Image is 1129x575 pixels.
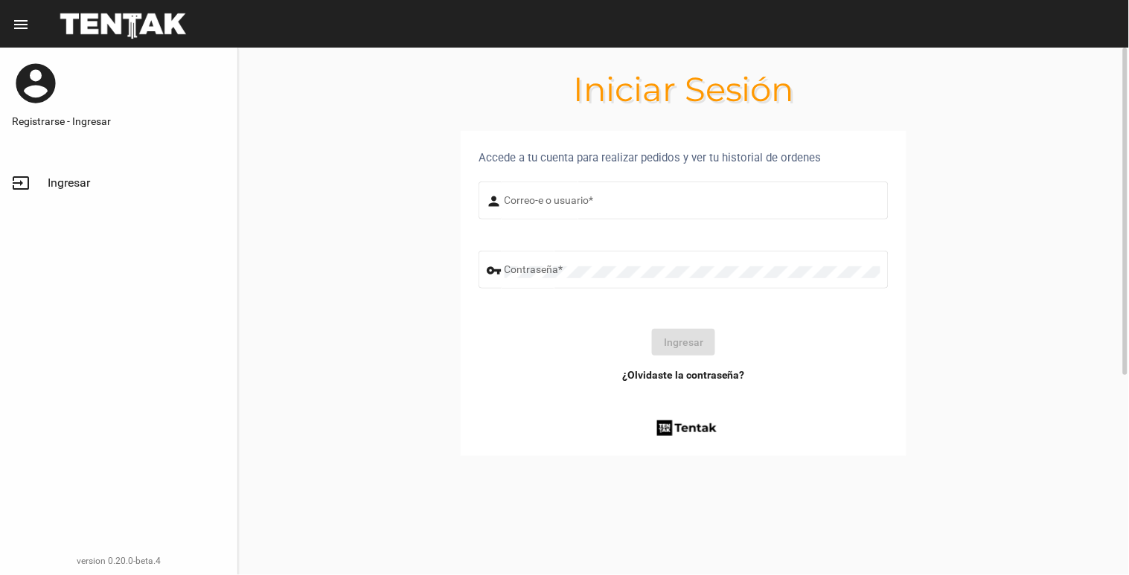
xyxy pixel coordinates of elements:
mat-icon: vpn_key [487,262,505,280]
span: Ingresar [48,176,90,190]
a: ¿Olvidaste la contraseña? [622,367,745,382]
mat-icon: account_circle [12,60,60,107]
mat-icon: input [12,174,30,192]
button: Ingresar [652,329,715,356]
mat-icon: menu [12,16,30,33]
div: Accede a tu cuenta para realizar pedidos y ver tu historial de ordenes [479,149,889,167]
a: Registrarse - Ingresar [12,114,226,129]
mat-icon: person [487,193,505,211]
h1: Iniciar Sesión [238,77,1129,101]
div: version 0.20.0-beta.4 [12,553,226,568]
img: tentak-firm.png [655,418,719,438]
